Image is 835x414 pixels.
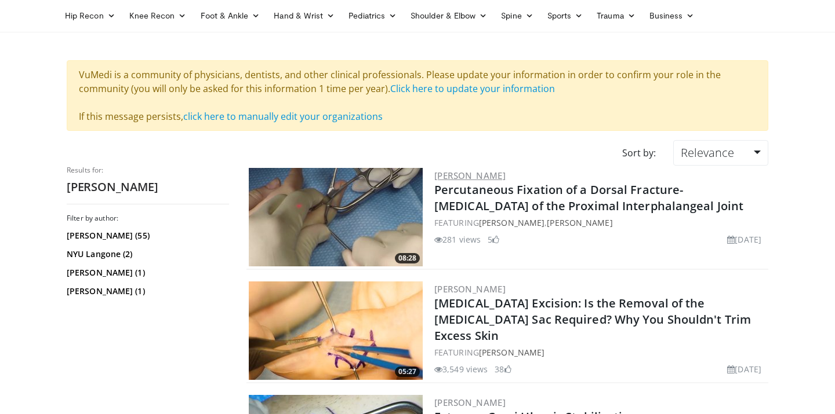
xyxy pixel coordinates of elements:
[494,4,540,27] a: Spine
[67,285,226,297] a: [PERSON_NAME] (1)
[434,397,506,408] a: [PERSON_NAME]
[434,233,481,246] li: 281 views
[67,166,229,175] p: Results for:
[681,145,734,160] span: Relevance
[642,4,702,27] a: Business
[434,283,506,295] a: [PERSON_NAME]
[590,4,642,27] a: Trauma
[67,60,768,131] div: VuMedi is a community of physicians, dentists, and other clinical professionals. Please update yo...
[488,233,499,246] li: 5
[547,217,612,228] a: [PERSON_NAME]
[342,4,404,27] a: Pediatrics
[434,170,506,181] a: [PERSON_NAME]
[613,140,665,166] div: Sort by:
[434,217,766,229] div: FEATURING ,
[479,217,544,228] a: [PERSON_NAME]
[479,347,544,358] a: [PERSON_NAME]
[67,214,229,223] h3: Filter by author:
[58,4,122,27] a: Hip Recon
[183,110,383,123] a: click here to manually edit your organizations
[395,253,420,263] span: 08:28
[727,363,761,375] li: [DATE]
[434,295,751,343] a: [MEDICAL_DATA] Excision: Is the Removal of the [MEDICAL_DATA] Sac Required? Why You Shouldn't Tri...
[249,168,423,266] img: 0db5d139-5883-4fc9-8395-9594607a112a.300x170_q85_crop-smart_upscale.jpg
[267,4,342,27] a: Hand & Wrist
[434,182,743,214] a: Percutaneous Fixation of a Dorsal Fracture-[MEDICAL_DATA] of the Proximal Interphalangeal Joint
[67,230,226,241] a: [PERSON_NAME] (55)
[434,363,488,375] li: 3,549 views
[540,4,590,27] a: Sports
[249,281,423,380] img: 1ab055ed-7f5e-470e-935b-1331aceec4c7.300x170_q85_crop-smart_upscale.jpg
[395,367,420,377] span: 05:27
[67,267,226,279] a: [PERSON_NAME] (1)
[122,4,194,27] a: Knee Recon
[249,281,423,380] a: 05:27
[495,363,511,375] li: 38
[434,346,766,358] div: FEATURING
[194,4,267,27] a: Foot & Ankle
[67,248,226,260] a: NYU Langone (2)
[404,4,494,27] a: Shoulder & Elbow
[673,140,768,166] a: Relevance
[727,233,761,246] li: [DATE]
[67,179,229,195] h2: [PERSON_NAME]
[390,82,555,95] a: Click here to update your information
[249,168,423,266] a: 08:28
